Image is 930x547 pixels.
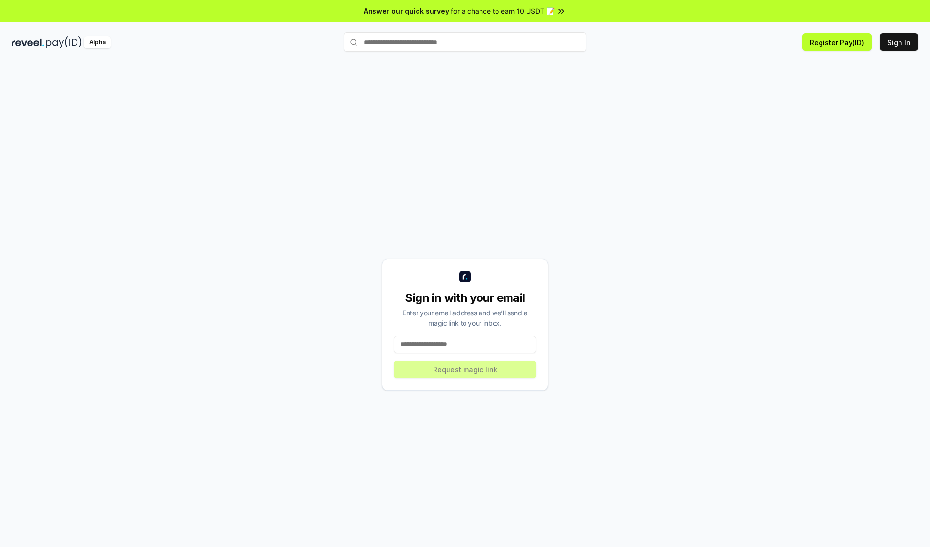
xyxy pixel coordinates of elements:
img: logo_small [459,271,471,282]
span: for a chance to earn 10 USDT 📝 [451,6,555,16]
div: Sign in with your email [394,290,536,306]
img: pay_id [46,36,82,48]
span: Answer our quick survey [364,6,449,16]
div: Alpha [84,36,111,48]
img: reveel_dark [12,36,44,48]
div: Enter your email address and we’ll send a magic link to your inbox. [394,308,536,328]
button: Sign In [880,33,918,51]
button: Register Pay(ID) [802,33,872,51]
